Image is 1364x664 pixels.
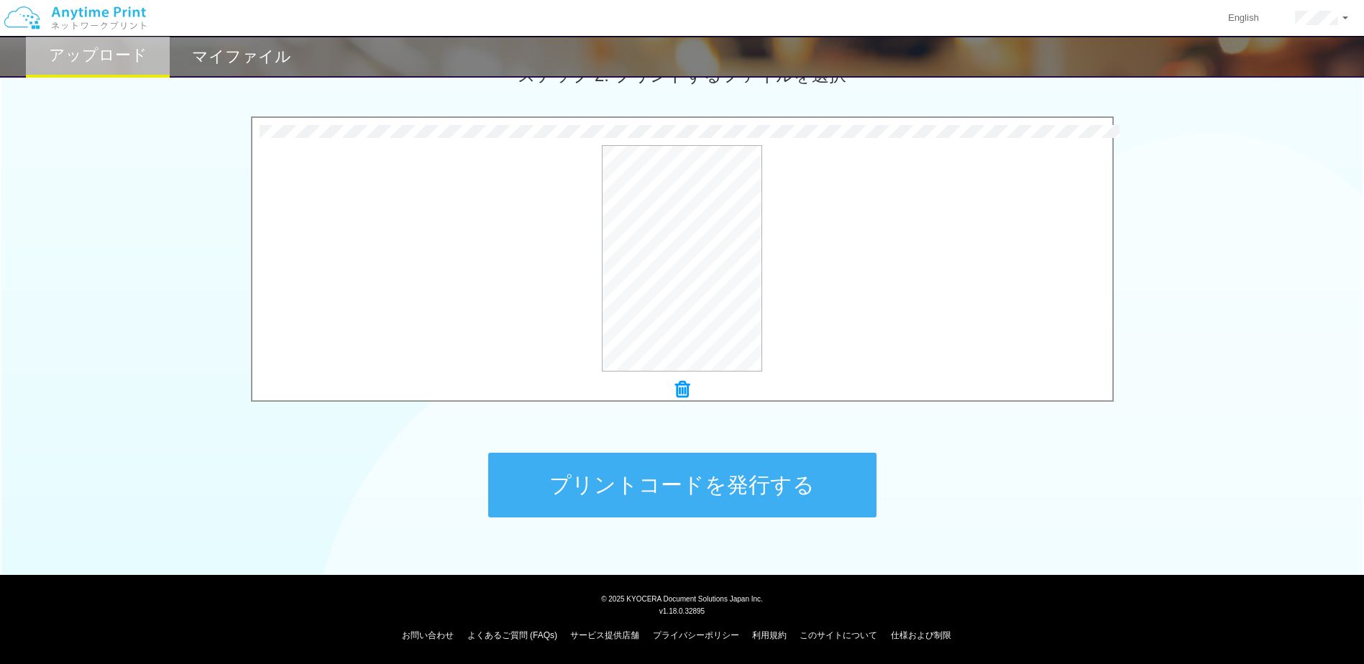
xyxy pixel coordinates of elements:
[402,630,454,640] a: お問い合わせ
[653,630,739,640] a: プライバシーポリシー
[192,48,291,65] h2: マイファイル
[891,630,951,640] a: 仕様および制限
[800,630,877,640] a: このサイトについて
[570,630,639,640] a: サービス提供店舗
[659,607,705,615] span: v1.18.0.32895
[518,65,846,85] span: ステップ 2: プリントするファイルを選択
[488,453,876,517] button: プリントコードを発行する
[49,47,147,64] h2: アップロード
[467,630,557,640] a: よくあるご質問 (FAQs)
[752,630,787,640] a: 利用規約
[601,594,763,603] span: © 2025 KYOCERA Document Solutions Japan Inc.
